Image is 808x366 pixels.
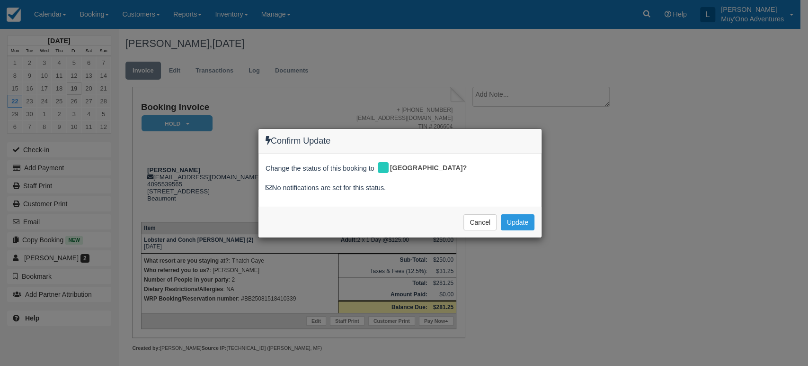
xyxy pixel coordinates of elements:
[376,161,474,176] div: [GEOGRAPHIC_DATA]?
[266,136,534,146] h4: Confirm Update
[463,214,497,230] button: Cancel
[501,214,534,230] button: Update
[266,183,534,193] div: No notifications are set for this status.
[266,164,374,176] span: Change the status of this booking to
